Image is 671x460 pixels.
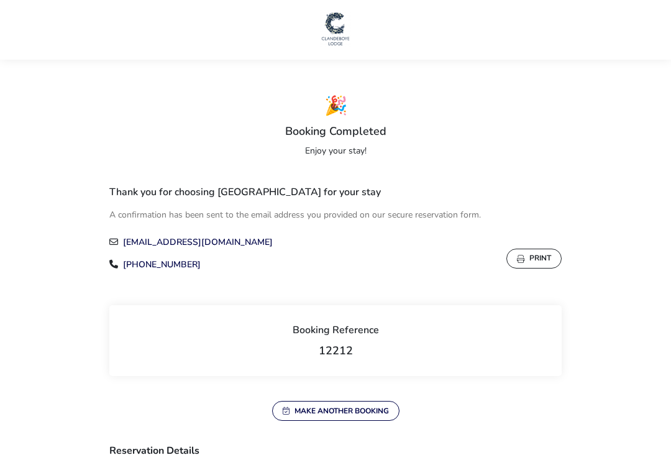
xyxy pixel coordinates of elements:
[119,325,552,345] h2: Booking Reference
[319,343,353,358] span: 12212
[123,236,273,248] a: [EMAIL_ADDRESS][DOMAIN_NAME]
[109,204,481,226] p: A confirmation has been sent to the email address you provided on our secure reservation form.
[272,401,399,421] button: Make another booking
[285,124,386,139] h1: Booking Completed
[109,137,562,160] p: Enjoy your stay!
[506,249,562,269] button: Print
[109,185,381,204] h3: Thank you for choosing [GEOGRAPHIC_DATA] for your stay
[320,10,351,47] img: Main Website
[109,97,562,116] i: 🎉
[123,259,201,270] a: [PHONE_NUMBER]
